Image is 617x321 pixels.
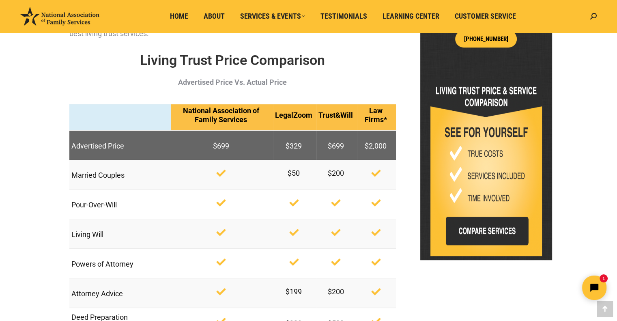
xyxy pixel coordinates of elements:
[377,9,445,24] a: Learning Center
[359,133,392,153] p: $2,000
[320,12,367,21] span: Testimonials
[371,227,381,237] img: Check
[216,227,226,237] img: Check
[315,9,373,24] a: Testimonials
[331,198,341,208] img: Check
[71,221,167,242] p: Living Will
[275,133,312,153] p: $329
[383,12,439,21] span: Learning Center
[331,257,341,267] img: Check
[474,269,613,307] iframe: Tidio Chat
[170,12,188,21] span: Home
[275,280,312,299] p: $199
[455,12,516,21] span: Customer Service
[216,287,226,297] img: Check
[71,251,167,271] p: Powers of Attorney
[71,133,167,153] p: Advertised Price
[71,192,167,212] p: Pour-Over-Will
[71,162,167,183] p: Married Couples
[289,198,299,208] img: Check
[359,106,392,124] p: Law Firms*
[216,168,226,178] img: Check
[216,198,226,208] img: Check
[198,9,230,24] a: About
[275,111,312,120] p: LegalZoom
[69,53,396,67] h2: Living Trust Price Comparison
[371,287,381,297] img: Check
[71,280,167,301] p: Attorney Advice
[371,198,381,208] img: Check
[173,106,269,124] p: National Association of Family Services
[173,133,269,153] p: $699
[216,257,226,267] img: Check
[449,9,522,24] a: Customer Service
[275,162,312,181] p: $50
[455,30,517,47] a: [PHONE_NUMBER]
[240,12,305,21] span: Services & Events
[20,7,99,26] img: National Association of Family Services
[204,12,225,21] span: About
[331,227,341,237] img: Check
[318,162,353,181] p: $200
[371,257,381,267] img: Check
[430,79,542,256] img: Living-Trust-Price-and-Service-Comparison
[289,257,299,267] img: Check
[318,111,353,120] p: Trust&Will
[318,133,353,153] p: $699
[318,280,353,299] p: $200
[371,168,381,178] img: Check
[164,9,194,24] a: Home
[289,227,299,237] img: Check
[178,78,287,86] strong: Advertised Price Vs. Actual Price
